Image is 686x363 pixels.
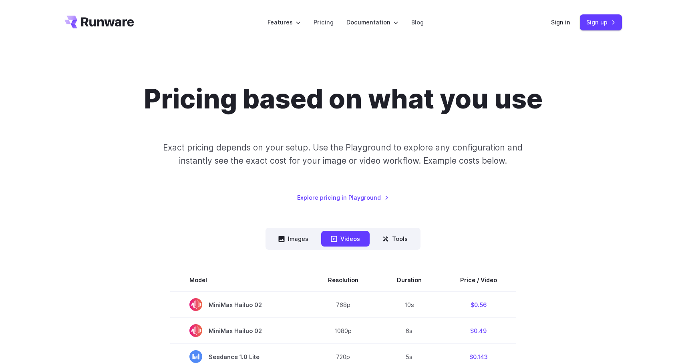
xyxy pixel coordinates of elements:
[441,269,516,291] th: Price / Video
[189,350,290,363] span: Seedance 1.0 Lite
[309,269,378,291] th: Resolution
[346,18,398,27] label: Documentation
[373,231,417,247] button: Tools
[144,83,543,115] h1: Pricing based on what you use
[309,291,378,318] td: 768p
[269,231,318,247] button: Images
[441,318,516,344] td: $0.49
[314,18,334,27] a: Pricing
[441,291,516,318] td: $0.56
[551,18,570,27] a: Sign in
[321,231,370,247] button: Videos
[170,269,309,291] th: Model
[189,298,290,311] span: MiniMax Hailuo 02
[297,193,389,202] a: Explore pricing in Playground
[580,14,622,30] a: Sign up
[268,18,301,27] label: Features
[189,324,290,337] span: MiniMax Hailuo 02
[378,318,441,344] td: 6s
[148,141,538,168] p: Exact pricing depends on your setup. Use the Playground to explore any configuration and instantl...
[378,291,441,318] td: 10s
[411,18,424,27] a: Blog
[378,269,441,291] th: Duration
[309,318,378,344] td: 1080p
[64,16,134,28] a: Go to /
